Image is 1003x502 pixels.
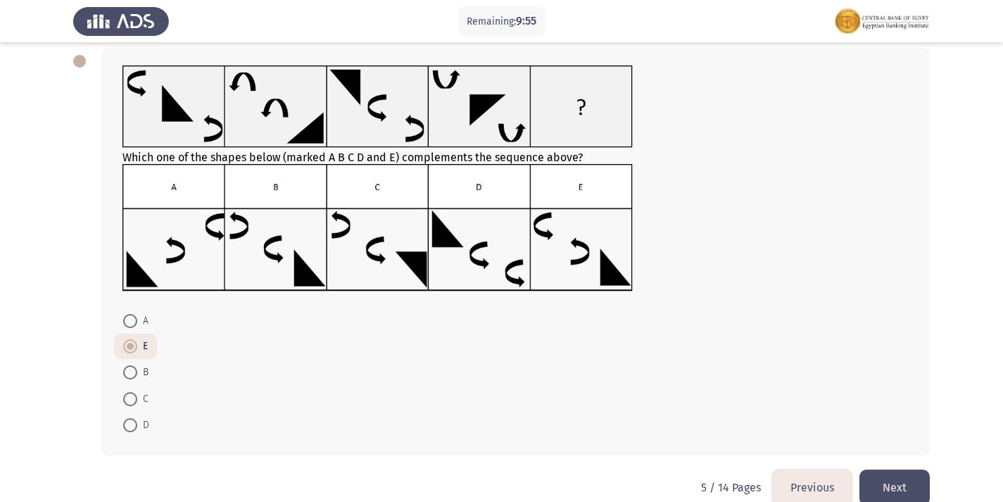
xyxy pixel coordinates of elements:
img: UkFYMDA3NUIucG5nMTYyMjAzMjM1ODExOQ==.png [122,164,633,291]
span: B [137,364,149,381]
img: UkFYMDA3NUEucG5nMTYyMjAzMjMyNjEwNA==.png [122,65,633,148]
p: Remaining: [467,13,536,30]
p: 5 / 14 Pages [701,481,761,494]
span: C [137,391,149,408]
img: Assessment logo of FOCUS Assessment 3 Modules EN [834,1,930,41]
div: Which one of the shapes below (marked A B C D and E) complements the sequence above? [122,65,909,294]
img: Assess Talent Management logo [73,1,169,41]
span: E [137,338,148,355]
span: A [137,313,149,330]
span: D [137,417,149,434]
span: 9:55 [516,14,536,27]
